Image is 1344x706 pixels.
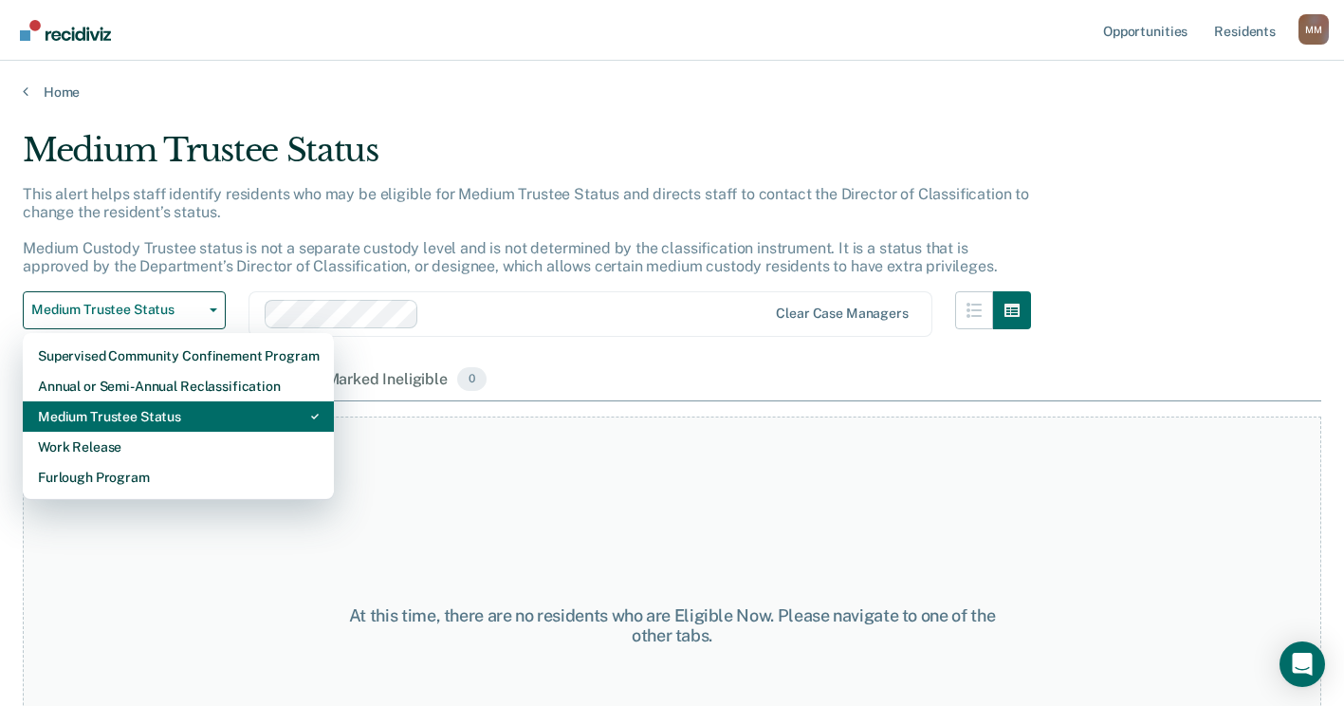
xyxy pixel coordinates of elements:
span: Medium Trustee Status [31,302,202,318]
div: Furlough Program [38,462,319,492]
div: Open Intercom Messenger [1280,641,1325,687]
div: M M [1298,14,1329,45]
div: Supervised Community Confinement Program [38,341,319,371]
button: Medium Trustee Status [23,291,226,329]
div: Clear case managers [776,306,908,322]
p: This alert helps staff identify residents who may be eligible for Medium Trustee Status and direc... [23,185,1029,276]
span: 0 [457,367,487,392]
div: Work Release [38,432,319,462]
div: At this time, there are no residents who are Eligible Now. Please navigate to one of the other tabs. [348,605,997,646]
div: Annual or Semi-Annual Reclassification [38,371,319,401]
a: Home [23,84,1321,101]
div: Medium Trustee Status [23,131,1031,185]
button: Profile dropdown button [1298,14,1329,45]
img: Recidiviz [20,20,111,41]
div: Marked Ineligible0 [322,360,491,401]
div: Medium Trustee Status [38,401,319,432]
